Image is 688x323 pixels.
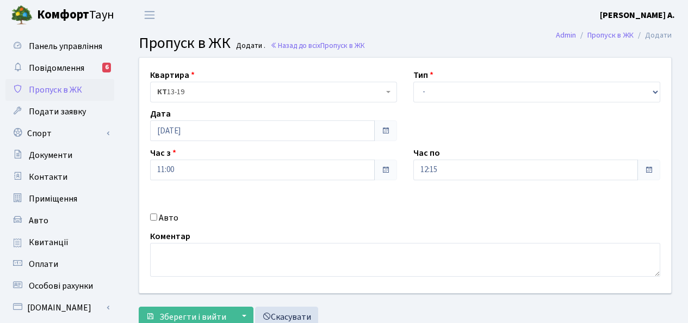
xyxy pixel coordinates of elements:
[159,311,226,323] span: Зберегти і вийти
[150,147,176,160] label: Час з
[5,144,114,166] a: Документи
[5,231,114,253] a: Квитанції
[150,69,195,82] label: Квартира
[139,32,231,54] span: Пропуск в ЖК
[413,147,440,160] label: Час по
[600,9,675,21] b: [PERSON_NAME] А.
[102,63,111,72] div: 6
[157,87,383,97] span: <b>КТ</b>&nbsp;&nbsp;&nbsp;&nbsp;13-19
[5,188,114,210] a: Приміщення
[5,123,114,144] a: Спорт
[5,101,114,123] a: Подати заявку
[29,171,67,183] span: Контакти
[29,193,77,205] span: Приміщення
[600,9,675,22] a: [PERSON_NAME] А.
[29,40,102,52] span: Панель управління
[37,6,114,25] span: Таун
[29,215,48,227] span: Авто
[150,107,171,120] label: Дата
[29,84,82,96] span: Пропуск в ЖК
[270,40,365,51] a: Назад до всіхПропуск в ЖК
[413,69,433,82] label: Тип
[5,57,114,79] a: Повідомлення6
[159,211,178,224] label: Авто
[29,258,58,270] span: Оплати
[136,6,163,24] button: Переключити навігацію
[5,210,114,231] a: Авто
[556,29,576,41] a: Admin
[150,82,397,102] span: <b>КТ</b>&nbsp;&nbsp;&nbsp;&nbsp;13-19
[157,87,167,97] b: КТ
[29,62,84,74] span: Повідомлення
[29,106,86,118] span: Подати заявку
[320,40,365,51] span: Пропуск в ЖК
[5,297,114,319] a: [DOMAIN_NAME]
[29,149,72,161] span: Документи
[29,236,69,248] span: Квитанції
[5,35,114,57] a: Панель управління
[150,230,190,243] label: Коментар
[5,166,114,188] a: Контакти
[11,4,33,26] img: logo.png
[634,29,672,41] li: Додати
[29,280,93,292] span: Особові рахунки
[5,79,114,101] a: Пропуск в ЖК
[5,253,114,275] a: Оплати
[234,41,265,51] small: Додати .
[587,29,634,41] a: Пропуск в ЖК
[540,24,688,47] nav: breadcrumb
[37,6,89,23] b: Комфорт
[5,275,114,297] a: Особові рахунки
